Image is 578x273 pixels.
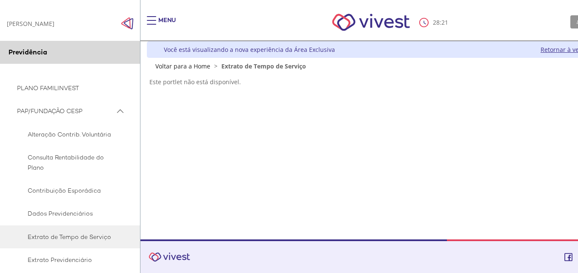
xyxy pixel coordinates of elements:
span: Alteração Contrib. Voluntária [17,129,120,139]
img: Fechar menu [121,17,134,30]
img: Vivest [144,247,195,267]
span: Dados Previdenciários [17,208,120,219]
div: Você está visualizando a nova experiência da Área Exclusiva [164,45,335,54]
div: Menu [158,16,176,33]
span: Extrato de Tempo de Serviço [221,62,306,70]
img: Vivest [323,4,419,40]
span: Previdência [9,48,47,57]
div: : [419,18,450,27]
span: 28 [433,18,440,26]
span: Consulta Rentabilidade do Plano [17,152,120,173]
span: PAP/FUNDAÇÃO CESP [17,106,115,117]
span: 21 [441,18,448,26]
footer: Vivest [140,239,578,273]
span: Contribuição Esporádica [17,185,120,196]
span: > [212,62,220,70]
div: [PERSON_NAME] [7,20,54,28]
span: Extrato de Tempo de Serviço [17,232,120,242]
span: Extrato Previdenciário [17,255,120,265]
span: Click to close side navigation. [121,17,134,30]
a: Voltar para a Home [155,62,210,70]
